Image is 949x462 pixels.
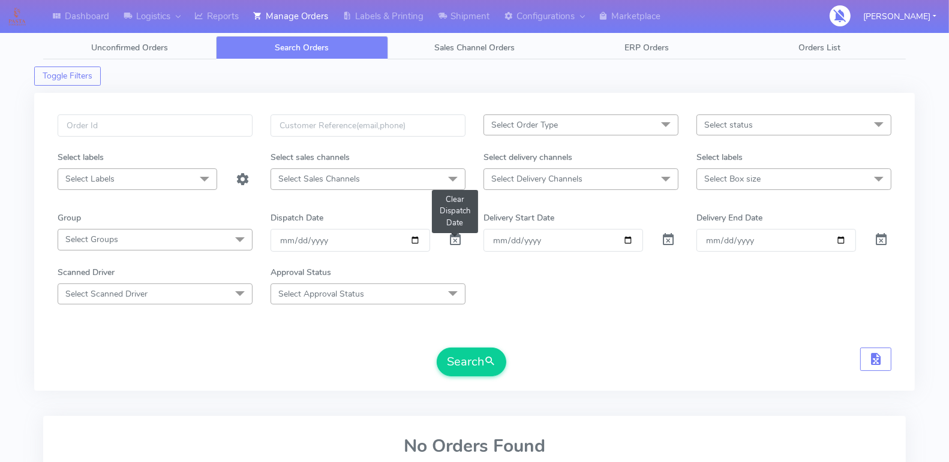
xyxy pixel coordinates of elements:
button: Search [437,348,506,376]
label: Group [58,212,81,224]
span: Select Box size [704,173,761,185]
label: Select labels [58,151,104,164]
button: Toggle Filters [34,67,101,86]
span: Select Delivery Channels [491,173,582,185]
label: Approval Status [271,266,331,279]
label: Select sales channels [271,151,350,164]
label: Delivery Start Date [483,212,554,224]
span: Select status [704,119,753,131]
input: Order Id [58,114,253,137]
h2: No Orders Found [58,436,891,456]
button: [PERSON_NAME] [854,4,945,29]
label: Select delivery channels [483,151,572,164]
label: Select labels [696,151,743,164]
input: Customer Reference(email,phone) [271,114,466,137]
span: Select Approval Status [278,288,364,300]
span: Select Groups [65,234,118,245]
span: Orders List [798,42,840,53]
span: Select Sales Channels [278,173,360,185]
span: Select Labels [65,173,115,185]
label: Delivery End Date [696,212,762,224]
span: Sales Channel Orders [434,42,515,53]
span: ERP Orders [625,42,669,53]
span: Select Order Type [491,119,558,131]
label: Scanned Driver [58,266,115,279]
span: Search Orders [275,42,329,53]
span: Select Scanned Driver [65,288,148,300]
ul: Tabs [43,36,906,59]
span: Unconfirmed Orders [91,42,168,53]
label: Dispatch Date [271,212,323,224]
